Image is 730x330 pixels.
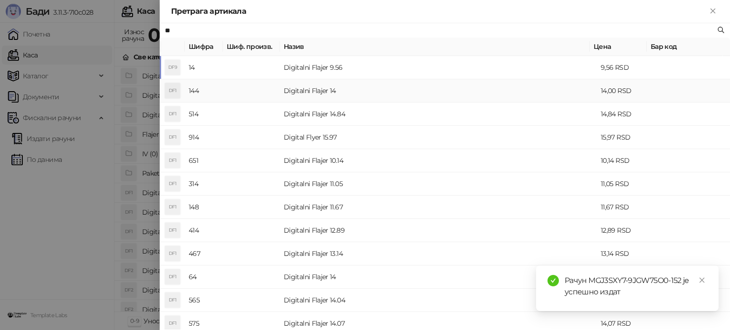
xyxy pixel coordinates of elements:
[165,130,180,145] div: DF1
[597,79,654,103] td: 14,00 RSD
[165,60,180,75] div: DF9
[280,242,597,265] td: Digitalni Flajer 13.14
[280,149,597,172] td: Digitalni Flajer 10.14
[590,38,647,56] th: Цена
[597,196,654,219] td: 11,67 RSD
[707,6,719,17] button: Close
[597,56,654,79] td: 9,56 RSD
[185,126,223,149] td: 914
[185,219,223,242] td: 414
[165,106,180,122] div: DF1
[185,172,223,196] td: 314
[165,223,180,238] div: DF1
[597,219,654,242] td: 12,89 RSD
[165,292,180,308] div: DF1
[165,269,180,284] div: DF1
[171,6,707,17] div: Претрага артикала
[597,149,654,172] td: 10,14 RSD
[185,196,223,219] td: 148
[547,275,559,286] span: check-circle
[597,242,654,265] td: 13,14 RSD
[185,103,223,126] td: 514
[185,242,223,265] td: 467
[280,172,597,196] td: Digitalni Flajer 11.05
[185,56,223,79] td: 14
[165,199,180,215] div: DF1
[185,79,223,103] td: 144
[165,176,180,191] div: DF1
[699,277,705,283] span: close
[165,246,180,261] div: DF1
[597,103,654,126] td: 14,84 RSD
[647,38,723,56] th: Бар код
[185,289,223,312] td: 565
[565,275,707,298] div: Рачун MGJ3SXY7-9JGW75O0-152 је успешно издат
[165,153,180,168] div: DF1
[697,275,707,285] a: Close
[597,172,654,196] td: 11,05 RSD
[280,79,597,103] td: Digitalni Flajer 14
[165,83,180,98] div: DF1
[185,265,223,289] td: 64
[280,289,597,312] td: Digitalni Flajer 14.04
[280,219,597,242] td: Digitalni Flajer 12.89
[185,38,223,56] th: Шифра
[280,126,597,149] td: Digital Flyer 15.97
[280,103,597,126] td: Digitalni Flajer 14.84
[185,149,223,172] td: 651
[280,196,597,219] td: Digitalni Flajer 11.67
[280,265,597,289] td: Digitalni Flajer 14
[280,56,597,79] td: Digitalni Flajer 9.56
[597,126,654,149] td: 15,97 RSD
[280,38,590,56] th: Назив
[223,38,280,56] th: Шиф. произв.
